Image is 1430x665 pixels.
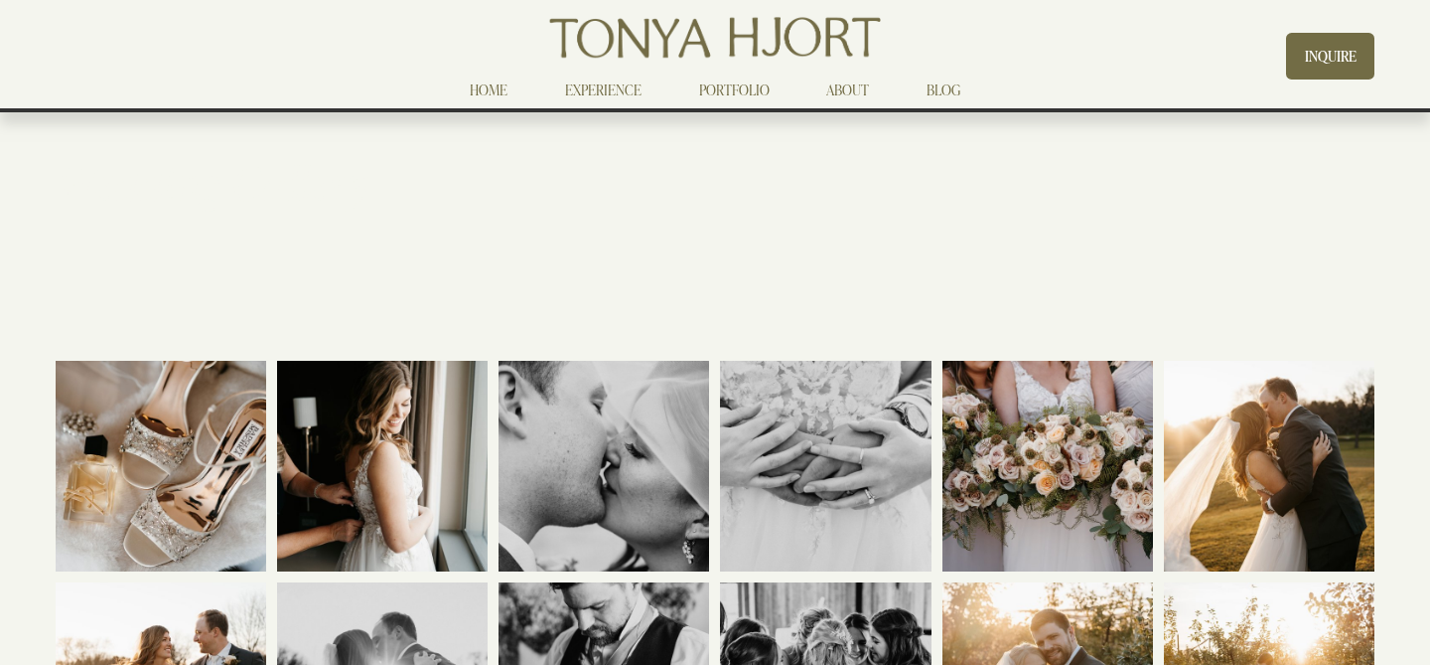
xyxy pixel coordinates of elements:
a: PORTFOLIO [699,79,770,102]
a: INQUIRE [1286,33,1373,80]
a: BLOG [927,79,960,102]
a: HOME [470,79,507,102]
img: Becca+Jonny_Wedding_TonyaHjortPhotography-33.jpg [172,361,488,572]
em: Wedding Gallery [56,152,370,212]
img: Becca+Jonny_Wedding_TonyaHjortPhotography-164.jpg [499,339,709,655]
img: Tonya Hjort [545,10,884,66]
img: Becca+Jonny_Wedding_TonyaHjortPhotography-8.jpg [3,361,319,572]
img: Becca+Jonny_Wedding_TonyaHjortPhotography-330.jpg [890,361,1206,572]
img: Becca+Jonny_Wedding_TonyaHjortPhotography-206.jpg [667,361,983,572]
a: ABOUT [826,79,869,102]
a: EXPERIENCE [565,79,642,102]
